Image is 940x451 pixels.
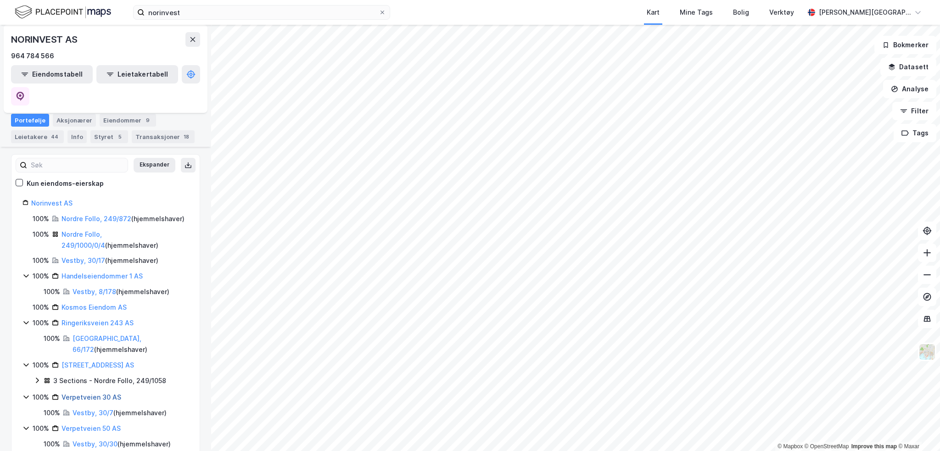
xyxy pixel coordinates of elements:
[90,130,128,143] div: Styret
[44,407,60,418] div: 100%
[49,132,60,141] div: 44
[33,423,49,434] div: 100%
[883,80,936,98] button: Analyse
[27,158,128,172] input: Søk
[33,271,49,282] div: 100%
[73,439,171,450] div: ( hjemmelshaver )
[44,439,60,450] div: 100%
[53,114,96,127] div: Aksjonærer
[894,124,936,142] button: Tags
[769,7,794,18] div: Verktøy
[851,443,897,450] a: Improve this map
[100,114,156,127] div: Eiendommer
[182,132,191,141] div: 18
[894,407,940,451] iframe: Chat Widget
[11,50,54,61] div: 964 784 566
[53,375,166,386] div: 3 Sections - Nordre Follo, 249/1058
[96,65,178,84] button: Leietakertabell
[62,255,158,266] div: ( hjemmelshaver )
[73,333,189,355] div: ( hjemmelshaver )
[143,116,152,125] div: 9
[880,58,936,76] button: Datasett
[33,360,49,371] div: 100%
[62,361,134,369] a: [STREET_ADDRESS] AS
[680,7,713,18] div: Mine Tags
[62,213,185,224] div: ( hjemmelshaver )
[62,272,143,280] a: Handelseiendommer 1 AS
[145,6,379,19] input: Søk på adresse, matrikkel, gårdeiere, leietakere eller personer
[115,132,124,141] div: 5
[733,7,749,18] div: Bolig
[73,440,117,448] a: Vestby, 30/30
[27,178,104,189] div: Kun eiendoms-eierskap
[62,319,134,327] a: Ringeriksveien 243 AS
[31,199,73,207] a: Norinvest AS
[44,333,60,344] div: 100%
[73,286,169,297] div: ( hjemmelshaver )
[62,393,121,401] a: Verpetveien 30 AS
[62,424,121,432] a: Verpetveien 50 AS
[647,7,660,18] div: Kart
[11,130,64,143] div: Leietakere
[11,32,79,47] div: NORINVEST AS
[73,409,113,417] a: Vestby, 30/7
[11,65,93,84] button: Eiendomstabell
[33,213,49,224] div: 100%
[62,230,105,249] a: Nordre Follo, 249/1000/0/4
[132,130,195,143] div: Transaksjoner
[62,215,131,223] a: Nordre Follo, 249/872
[819,7,911,18] div: [PERSON_NAME][GEOGRAPHIC_DATA]
[33,392,49,403] div: 100%
[874,36,936,54] button: Bokmerker
[11,114,49,127] div: Portefølje
[73,407,167,418] div: ( hjemmelshaver )
[62,303,127,311] a: Kosmos Eiendom AS
[33,302,49,313] div: 100%
[894,407,940,451] div: Kontrollprogram for chat
[33,229,49,240] div: 100%
[805,443,849,450] a: OpenStreetMap
[918,343,936,361] img: Z
[62,256,105,264] a: Vestby, 30/17
[62,229,189,251] div: ( hjemmelshaver )
[73,288,116,295] a: Vestby, 8/178
[892,102,936,120] button: Filter
[134,158,175,173] button: Ekspander
[778,443,803,450] a: Mapbox
[33,317,49,329] div: 100%
[15,4,111,20] img: logo.f888ab2527a4732fd821a326f86c7f29.svg
[67,130,87,143] div: Info
[33,255,49,266] div: 100%
[44,286,60,297] div: 100%
[73,334,141,353] a: [GEOGRAPHIC_DATA], 66/172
